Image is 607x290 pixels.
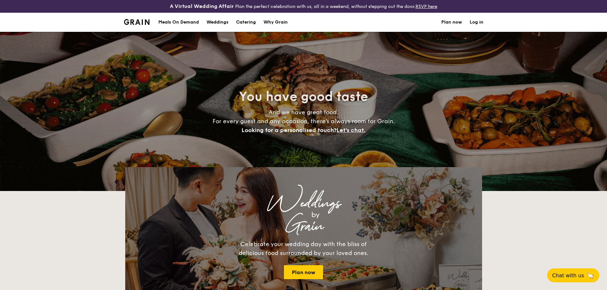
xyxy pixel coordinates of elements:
h4: A Virtual Wedding Affair [170,3,234,10]
a: Catering [232,13,260,32]
div: Grain [181,221,426,232]
a: Plan now [284,265,323,279]
span: Chat with us [552,272,584,279]
img: Grain [124,19,150,25]
div: by [205,209,426,221]
a: Logotype [124,19,150,25]
a: Weddings [203,13,232,32]
a: Why Grain [260,13,292,32]
a: Plan now [441,13,462,32]
div: Celebrate your wedding day with the bliss of delicious food surrounded by your loved ones. [232,240,375,258]
h1: Catering [236,13,256,32]
div: Why Grain [264,13,288,32]
div: Weddings [181,198,426,209]
div: Weddings [206,13,228,32]
span: Let's chat. [336,127,365,134]
div: Loading menus magically... [125,161,482,167]
a: RSVP here [416,4,437,9]
button: Chat with us🦙 [547,268,599,282]
div: Meals On Demand [158,13,199,32]
a: Log in [470,13,483,32]
div: Plan the perfect celebration with us, all in a weekend, without stepping out the door. [120,3,487,10]
a: Meals On Demand [155,13,203,32]
span: 🦙 [587,272,594,279]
